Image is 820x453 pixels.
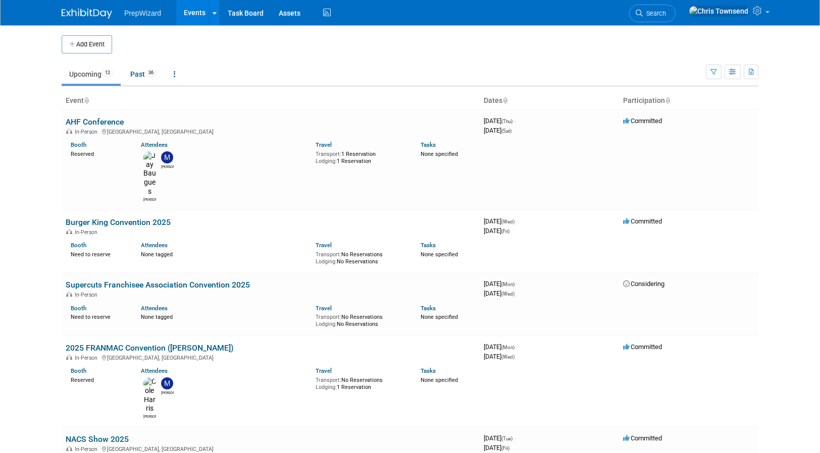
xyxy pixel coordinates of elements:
a: Sort by Start Date [502,96,507,104]
a: Search [629,5,676,22]
span: PrepWizard [124,9,161,17]
th: Dates [480,92,619,109]
span: (Tue) [501,436,512,441]
a: 2025 FRANMAC Convention ([PERSON_NAME]) [66,343,234,353]
span: - [516,343,518,351]
a: Travel [316,242,332,249]
span: [DATE] [484,290,515,297]
span: - [514,434,516,442]
span: (Wed) [501,291,515,297]
span: In-Person [75,446,100,452]
span: (Wed) [501,219,515,224]
span: [DATE] [484,217,518,225]
img: Cole Harris [143,377,156,413]
button: Add Event [62,35,112,53]
img: Chris Townsend [689,6,749,17]
span: 12 [102,69,113,77]
div: Cole Harris [143,413,156,419]
span: [DATE] [484,353,515,360]
span: (Mon) [501,345,515,350]
div: Need to reserve [71,249,126,258]
span: [DATE] [484,444,509,451]
th: Event [62,92,480,109]
img: Jay Baugues [143,151,156,196]
div: [GEOGRAPHIC_DATA], [GEOGRAPHIC_DATA] [66,353,476,361]
span: [DATE] [484,434,516,442]
span: - [516,280,518,288]
span: None specified [421,377,458,383]
div: 1 Reservation 1 Reservation [316,149,405,164]
span: (Fri) [501,229,509,234]
a: Upcoming12 [62,65,121,84]
span: Transport: [316,377,341,383]
span: Lodging: [316,321,337,327]
a: Attendees [141,141,168,148]
span: Committed [623,117,662,125]
a: Tasks [421,242,436,249]
a: Past36 [123,65,164,84]
div: Reserved [71,149,126,158]
span: Transport: [316,314,341,320]
a: Tasks [421,305,436,312]
th: Participation [619,92,758,109]
a: NACS Show 2025 [66,434,129,444]
span: [DATE] [484,117,516,125]
span: Transport: [316,251,341,258]
span: Lodging: [316,158,337,164]
a: Travel [316,305,332,312]
a: Burger King Convention 2025 [66,217,171,227]
span: [DATE] [484,227,509,235]
img: In-Person Event [66,355,72,360]
a: Booth [71,367,86,374]
span: Considering [623,280,664,288]
span: (Wed) [501,354,515,360]
span: [DATE] [484,280,518,288]
a: Sort by Event Name [84,96,89,104]
span: None specified [421,151,458,157]
div: Reserved [71,375,126,384]
div: Need to reserve [71,312,126,321]
span: [DATE] [484,343,518,351]
span: In-Person [75,355,100,361]
span: - [516,217,518,225]
a: Sort by Participation Type [665,96,670,104]
a: Supercuts Franchisee Association Convention 2025 [66,280,250,290]
div: [GEOGRAPHIC_DATA], [GEOGRAPHIC_DATA] [66,127,476,135]
img: In-Person Event [66,446,72,451]
a: Travel [316,141,332,148]
img: In-Person Event [66,229,72,234]
span: (Thu) [501,119,512,124]
a: Attendees [141,367,168,374]
span: Transport: [316,151,341,157]
span: Committed [623,217,662,225]
a: Tasks [421,141,436,148]
span: [DATE] [484,127,511,134]
div: Jay Baugues [143,196,156,202]
div: None tagged [141,249,309,258]
span: In-Person [75,229,100,236]
img: Matt Sanders [161,377,173,389]
div: No Reservations No Reservations [316,312,405,327]
a: Attendees [141,242,168,249]
div: None tagged [141,312,309,321]
span: 36 [145,69,157,77]
a: Travel [316,367,332,374]
a: Attendees [141,305,168,312]
a: Booth [71,242,86,249]
a: Tasks [421,367,436,374]
span: None specified [421,251,458,258]
a: Booth [71,305,86,312]
span: Lodging: [316,384,337,390]
img: ExhibitDay [62,9,112,19]
div: No Reservations No Reservations [316,249,405,265]
span: - [514,117,516,125]
a: AHF Conference [66,117,124,127]
span: Committed [623,434,662,442]
div: Matt Sanders [161,163,174,169]
span: Lodging: [316,258,337,265]
img: In-Person Event [66,292,72,297]
div: [GEOGRAPHIC_DATA], [GEOGRAPHIC_DATA] [66,444,476,452]
span: Search [643,10,666,17]
span: In-Person [75,292,100,298]
div: No Reservations 1 Reservation [316,375,405,390]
